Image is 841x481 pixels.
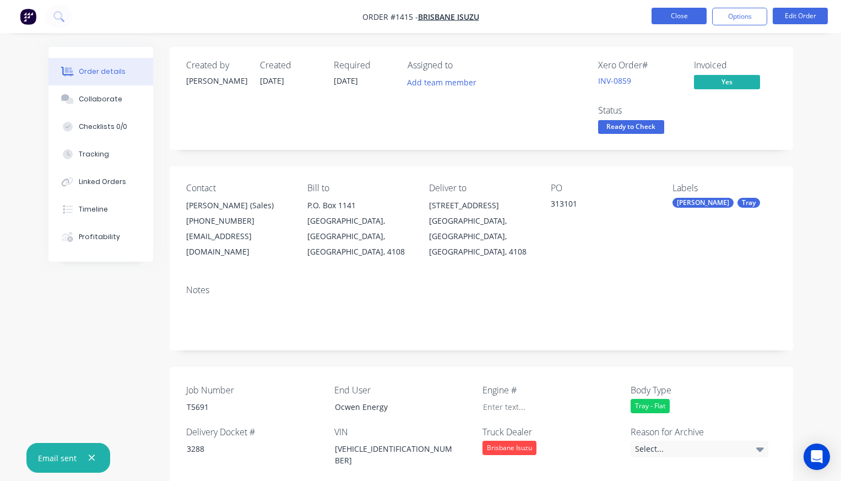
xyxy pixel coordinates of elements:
[186,229,290,260] div: [EMAIL_ADDRESS][DOMAIN_NAME]
[694,60,777,71] div: Invoiced
[307,213,411,260] div: [GEOGRAPHIC_DATA], [GEOGRAPHIC_DATA], [GEOGRAPHIC_DATA], 4108
[401,75,482,90] button: Add team member
[260,60,321,71] div: Created
[631,425,768,439] label: Reason for Archive
[307,198,411,213] div: P.O. Box 1141
[737,198,760,208] div: Tray
[186,198,290,260] div: [PERSON_NAME] (Sales)[PHONE_NUMBER][EMAIL_ADDRESS][DOMAIN_NAME]
[334,75,358,86] span: [DATE]
[48,58,153,85] button: Order details
[38,452,77,464] div: Email sent
[326,441,464,468] div: [VEHICLE_IDENTIFICATION_NUMBER]
[482,383,620,397] label: Engine #
[598,120,664,134] span: Ready to Check
[48,168,153,196] button: Linked Orders
[186,425,324,439] label: Delivery Docket #
[79,177,126,187] div: Linked Orders
[551,183,655,193] div: PO
[79,232,120,242] div: Profitability
[694,75,760,89] span: Yes
[186,60,247,71] div: Created by
[551,198,655,213] div: 313101
[773,8,828,24] button: Edit Order
[48,196,153,223] button: Timeline
[186,198,290,213] div: [PERSON_NAME] (Sales)
[429,198,533,213] div: [STREET_ADDRESS]
[79,149,109,159] div: Tracking
[631,441,768,457] div: Select...
[48,140,153,168] button: Tracking
[672,183,777,193] div: Labels
[362,12,418,22] span: Order #1415 -
[631,399,670,413] div: Tray - Flat
[20,8,36,25] img: Factory
[598,120,664,137] button: Ready to Check
[429,183,533,193] div: Deliver to
[631,383,768,397] label: Body Type
[48,113,153,140] button: Checklists 0/0
[79,204,108,214] div: Timeline
[804,444,830,470] div: Open Intercom Messenger
[48,85,153,113] button: Collaborate
[186,183,290,193] div: Contact
[598,105,681,116] div: Status
[79,67,126,77] div: Order details
[186,383,324,397] label: Job Number
[178,399,316,415] div: T5691
[482,441,536,455] div: Brisbane Isuzu
[408,60,518,71] div: Assigned to
[186,75,247,87] div: [PERSON_NAME]
[429,198,533,260] div: [STREET_ADDRESS][GEOGRAPHIC_DATA], [GEOGRAPHIC_DATA], [GEOGRAPHIC_DATA], 4108
[598,60,681,71] div: Xero Order #
[429,213,533,260] div: [GEOGRAPHIC_DATA], [GEOGRAPHIC_DATA], [GEOGRAPHIC_DATA], 4108
[334,60,394,71] div: Required
[334,425,472,439] label: VIN
[307,183,411,193] div: Bill to
[178,441,316,457] div: 3288
[408,75,482,90] button: Add team member
[186,213,290,229] div: [PHONE_NUMBER]
[652,8,707,24] button: Close
[326,399,464,415] div: Ocwen Energy
[672,198,734,208] div: [PERSON_NAME]
[482,425,620,439] label: Truck Dealer
[260,75,284,86] span: [DATE]
[79,122,127,132] div: Checklists 0/0
[79,94,122,104] div: Collaborate
[334,383,472,397] label: End User
[186,285,777,295] div: Notes
[418,12,479,22] a: Brisbane Isuzu
[598,75,631,86] a: INV-0859
[48,223,153,251] button: Profitability
[307,198,411,260] div: P.O. Box 1141[GEOGRAPHIC_DATA], [GEOGRAPHIC_DATA], [GEOGRAPHIC_DATA], 4108
[712,8,767,25] button: Options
